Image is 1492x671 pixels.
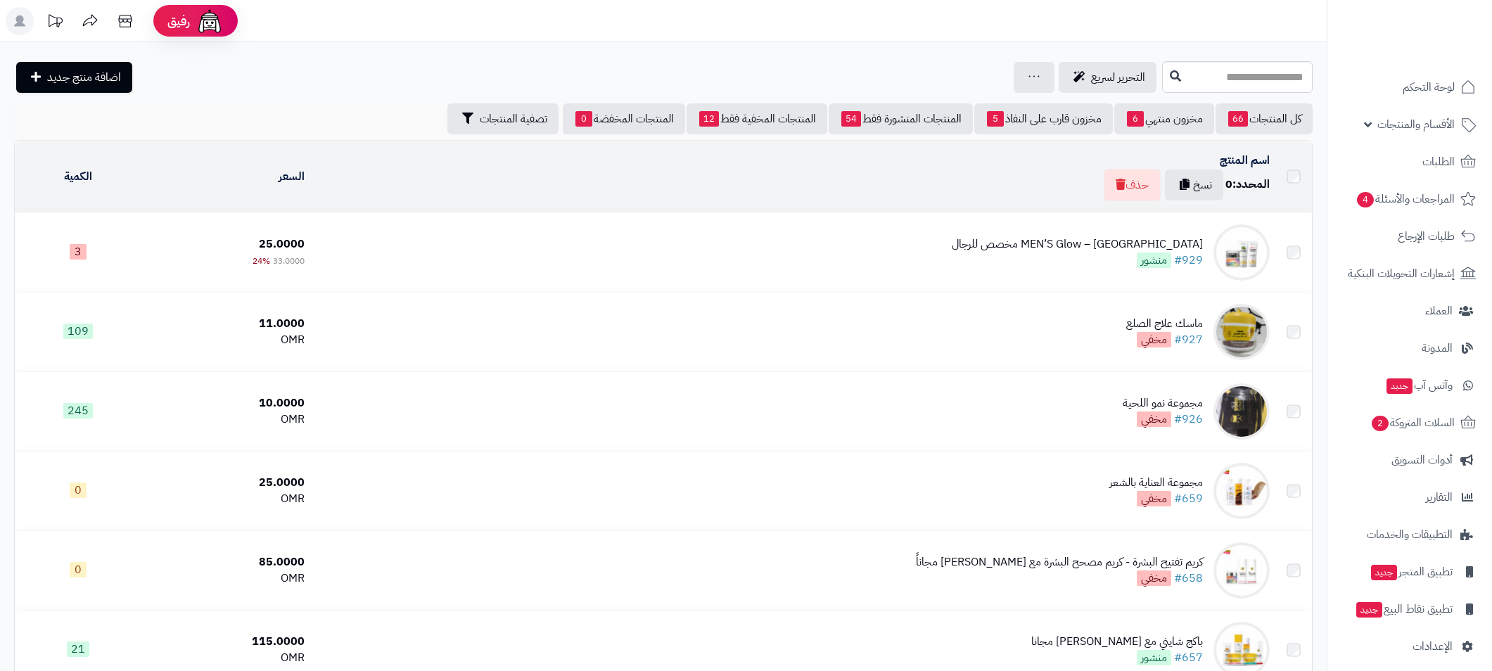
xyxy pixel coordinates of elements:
[47,69,121,86] span: اضافة منتج جديد
[63,324,93,339] span: 109
[1425,301,1453,321] span: العملاء
[1336,294,1484,328] a: العملاء
[699,111,719,127] span: 12
[67,641,89,657] span: 21
[1137,332,1171,347] span: مخفي
[147,411,305,428] div: OMR
[575,111,592,127] span: 0
[1386,378,1413,394] span: جديد
[1137,650,1171,665] span: منشور
[1336,369,1484,402] a: وآتس آبجديد
[1356,602,1382,618] span: جديد
[1396,37,1479,67] img: logo-2.png
[147,316,305,332] div: 11.0000
[987,111,1004,127] span: 5
[1104,169,1161,201] button: حذف
[1216,103,1313,134] a: كل المنتجات66
[1174,490,1203,507] a: #659
[1356,189,1455,209] span: المراجعات والأسئلة
[1174,649,1203,666] a: #657
[1370,562,1453,582] span: تطبيق المتجر
[974,103,1113,134] a: مخزون قارب على النفاذ5
[147,332,305,348] div: OMR
[37,7,72,39] a: تحديثات المنصة
[16,62,132,93] a: اضافة منتج جديد
[1336,406,1484,440] a: السلات المتروكة2
[1391,450,1453,470] span: أدوات التسويق
[147,570,305,587] div: OMR
[1422,338,1453,358] span: المدونة
[687,103,827,134] a: المنتجات المخفية فقط12
[1348,264,1455,283] span: إشعارات التحويلات البنكية
[1426,487,1453,507] span: التقارير
[1355,599,1453,619] span: تطبيق نقاط البيع
[1336,219,1484,253] a: طلبات الإرجاع
[1213,383,1270,440] img: مجموعة نمو اللحية
[147,634,305,650] div: 115.0000
[1174,411,1203,428] a: #926
[1123,395,1203,411] div: مجموعة نمو اللحية
[1174,331,1203,348] a: #927
[1114,103,1214,134] a: مخزون منتهي6
[1336,182,1484,216] a: المراجعات والأسئلة4
[841,111,861,127] span: 54
[1336,518,1484,551] a: التطبيقات والخدمات
[1357,192,1374,207] span: 4
[1336,555,1484,589] a: تطبيق المتجرجديد
[1370,413,1455,433] span: السلات المتروكة
[147,650,305,666] div: OMR
[1336,70,1484,104] a: لوحة التحكم
[1213,224,1270,281] img: MEN’S Glow – باكج مخصص للرجال
[1031,634,1203,650] div: باكج شايني مع [PERSON_NAME] مجانا
[1385,376,1453,395] span: وآتس آب
[1367,525,1453,544] span: التطبيقات والخدمات
[1126,316,1203,332] div: ماسك علاج الصلع
[259,236,305,253] span: 25.0000
[563,103,685,134] a: المنتجات المخفضة0
[1225,177,1270,193] div: المحدد:
[1336,257,1484,290] a: إشعارات التحويلات البنكية
[1213,304,1270,360] img: ماسك علاج الصلع
[1336,145,1484,179] a: الطلبات
[1213,542,1270,599] img: كريم تفتيح البشرة - كريم مصحح البشرة مع ريتنول مجاناً
[273,255,305,267] span: 33.0000
[1109,475,1203,491] div: مجموعة العناية بالشعر
[1371,565,1397,580] span: جديد
[1422,152,1455,172] span: الطلبات
[1372,416,1389,431] span: 2
[1377,115,1455,134] span: الأقسام والمنتجات
[447,103,559,134] button: تصفية المنتجات
[63,403,93,418] span: 245
[1127,111,1144,127] span: 6
[1059,62,1156,93] a: التحرير لسريع
[1398,226,1455,246] span: طلبات الإرجاع
[147,395,305,411] div: 10.0000
[167,13,190,30] span: رفيق
[829,103,973,134] a: المنتجات المنشورة فقط54
[1137,253,1171,268] span: منشور
[1403,77,1455,97] span: لوحة التحكم
[1336,443,1484,477] a: أدوات التسويق
[1137,491,1171,506] span: مخفي
[64,168,92,185] a: الكمية
[1174,252,1203,269] a: #929
[1336,480,1484,514] a: التقارير
[70,483,87,498] span: 0
[1336,592,1484,626] a: تطبيق نقاط البيعجديد
[1213,463,1270,519] img: مجموعة العناية بالشعر
[1336,331,1484,365] a: المدونة
[1174,570,1203,587] a: #658
[1228,111,1248,127] span: 66
[952,236,1203,253] div: MEN’S Glow – [GEOGRAPHIC_DATA] مخصص للرجال
[1336,630,1484,663] a: الإعدادات
[1091,69,1145,86] span: التحرير لسريع
[1413,637,1453,656] span: الإعدادات
[196,7,224,35] img: ai-face.png
[70,244,87,260] span: 3
[1137,411,1171,427] span: مخفي
[147,491,305,507] div: OMR
[147,554,305,570] div: 85.0000
[147,475,305,491] div: 25.0000
[480,110,547,127] span: تصفية المنتجات
[70,562,87,577] span: 0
